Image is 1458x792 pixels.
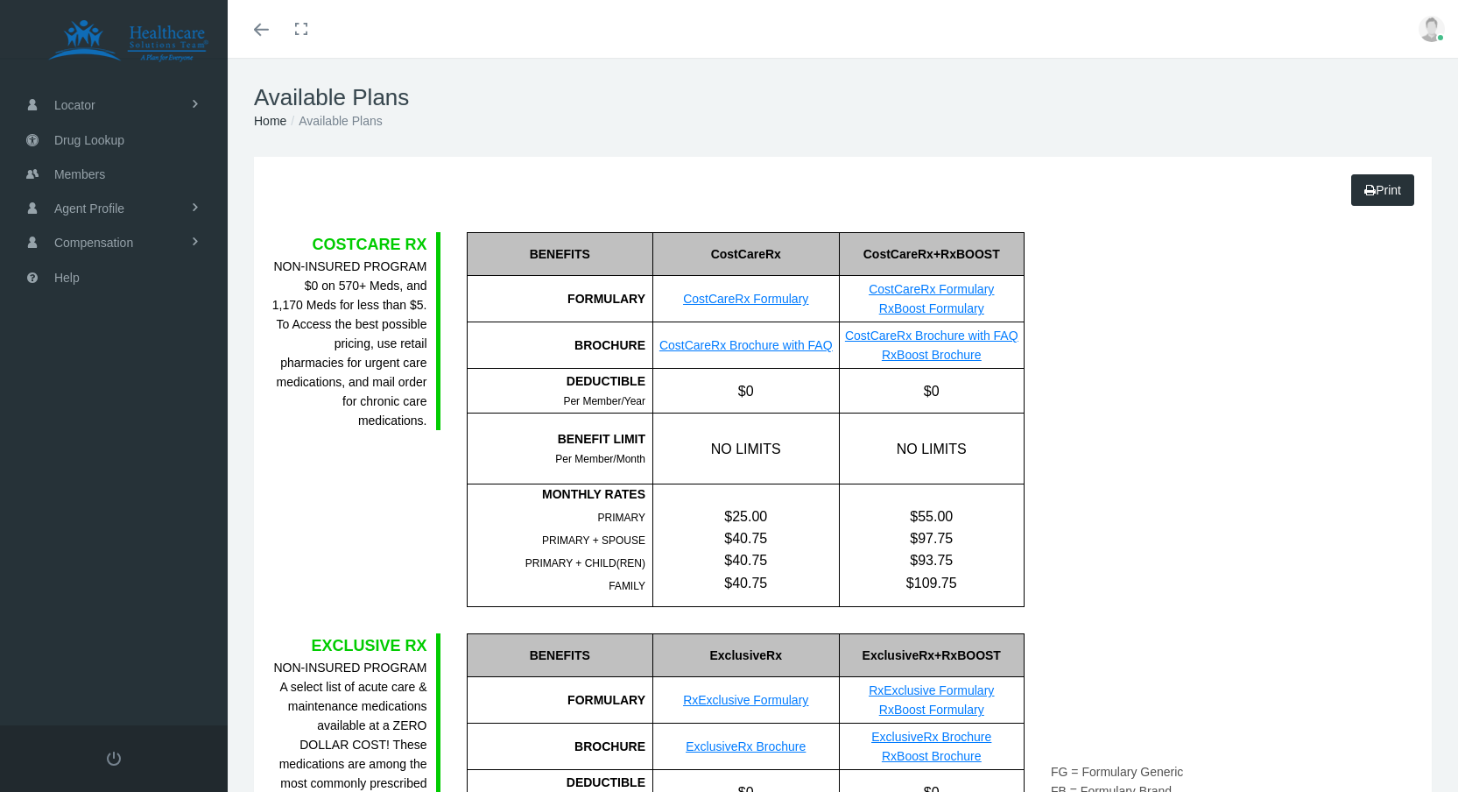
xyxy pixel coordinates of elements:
[542,534,645,547] span: PRIMARY + SPOUSE
[254,114,286,128] a: Home
[871,730,991,744] a: ExclusiveRx Brochure
[652,232,839,276] div: CostCareRx
[467,232,653,276] div: BENEFITS
[467,677,653,724] div: FORMULARY
[273,259,426,273] b: NON-INSURED PROGRAM
[598,512,645,524] span: PRIMARY
[840,506,1025,527] div: $55.00
[467,724,653,770] div: BROCHURE
[525,557,645,569] span: PRIMARY + CHILD(REN)
[54,124,124,157] span: Drug Lookup
[54,88,95,122] span: Locator
[839,633,1025,677] div: ExclusiveRx+RxBOOST
[563,395,645,407] span: Per Member/Year
[468,773,646,792] div: DEDUCTIBLE
[1419,16,1445,42] img: user-placeholder.jpg
[653,549,839,571] div: $40.75
[468,429,646,449] div: BENEFIT LIMIT
[468,371,646,391] div: DEDUCTIBLE
[54,158,105,191] span: Members
[840,527,1025,549] div: $97.75
[879,703,984,717] a: RxBoost Formulary
[609,580,645,592] span: FAMILY
[840,572,1025,594] div: $109.75
[1351,174,1414,206] a: Print
[869,683,994,697] a: RxExclusive Formulary
[683,693,808,707] a: RxExclusive Formulary
[882,749,982,763] a: RxBoost Brochure
[653,572,839,594] div: $40.75
[467,276,653,322] div: FORMULARY
[467,633,653,677] div: BENEFITS
[839,232,1025,276] div: CostCareRx+RxBOOST
[273,661,426,675] b: NON-INSURED PROGRAM
[659,338,833,352] a: CostCareRx Brochure with FAQ
[468,484,646,504] div: MONTHLY RATES
[54,226,133,259] span: Compensation
[879,301,984,315] a: RxBoost Formulary
[839,369,1025,413] div: $0
[653,506,839,527] div: $25.00
[23,19,233,63] img: HEALTHCARE SOLUTIONS TEAM, LLC
[683,292,808,306] a: CostCareRx Formulary
[54,192,124,225] span: Agent Profile
[845,329,1018,343] a: CostCareRx Brochure with FAQ
[1051,765,1183,779] span: FG = Formulary Generic
[882,348,982,362] a: RxBoost Brochure
[869,282,994,296] a: CostCareRx Formulary
[839,414,1025,484] div: NO LIMITS
[271,232,427,257] div: COSTCARE RX
[653,527,839,549] div: $40.75
[840,549,1025,571] div: $93.75
[254,84,1432,111] h1: Available Plans
[652,414,839,484] div: NO LIMITS
[652,633,839,677] div: ExclusiveRx
[54,261,80,294] span: Help
[555,453,645,465] span: Per Member/Month
[652,369,839,413] div: $0
[271,257,427,430] div: $0 on 570+ Meds, and 1,170 Meds for less than $5. To Access the best possible pricing, use retail...
[686,739,806,753] a: ExclusiveRx Brochure
[467,322,653,369] div: BROCHURE
[271,633,427,658] div: EXCLUSIVE RX
[286,111,382,131] li: Available Plans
